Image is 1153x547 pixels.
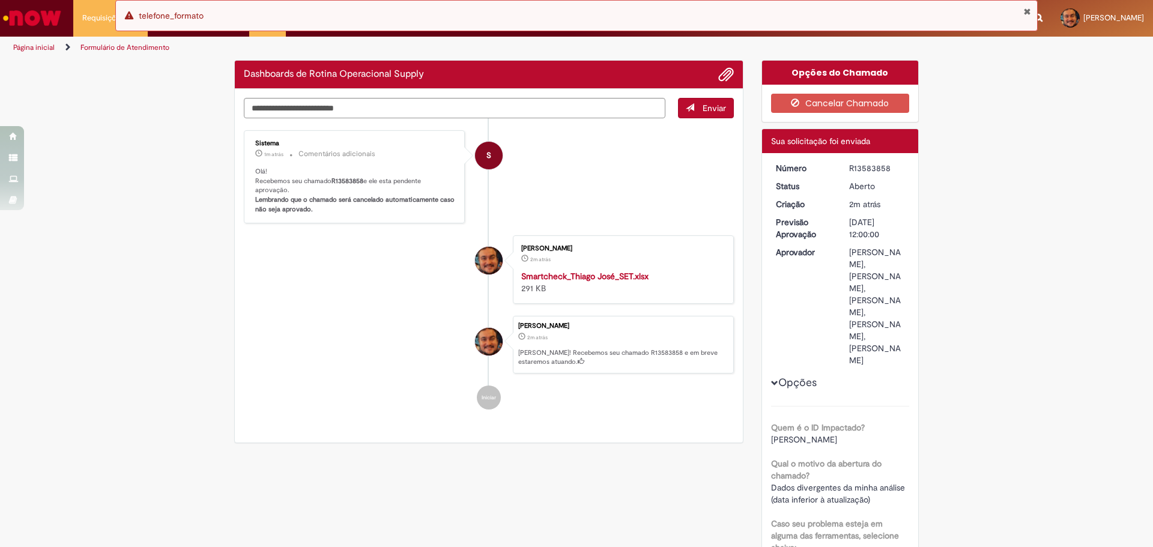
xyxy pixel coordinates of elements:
[264,151,283,158] span: 1m atrás
[849,198,905,210] div: 01/10/2025 04:19:05
[244,316,734,373] li: Luan Elias Benevides De Freitas
[849,216,905,240] div: [DATE] 12:00:00
[703,103,726,113] span: Enviar
[244,118,734,422] ul: Histórico de tíquete
[849,199,880,210] span: 2m atrás
[771,482,907,505] span: Dados divergentes da minha análise (data inferior à atualização)
[771,458,882,481] b: Qual o motivo da abertura do chamado?
[518,348,727,367] p: [PERSON_NAME]! Recebemos seu chamado R13583858 e em breve estaremos atuando.
[475,247,503,274] div: Luan Elias Benevides De Freitas
[767,246,841,258] dt: Aprovador
[767,216,841,240] dt: Previsão Aprovação
[244,98,665,118] textarea: Digite sua mensagem aqui...
[767,180,841,192] dt: Status
[762,61,919,85] div: Opções do Chamado
[331,177,363,186] b: R13583858
[255,140,455,147] div: Sistema
[255,195,456,214] b: Lembrando que o chamado será cancelado automaticamente caso não seja aprovado.
[80,43,169,52] a: Formulário de Atendimento
[771,94,910,113] button: Cancelar Chamado
[530,256,551,263] span: 2m atrás
[771,434,837,445] span: [PERSON_NAME]
[244,69,424,80] h2: Dashboards de Rotina Operacional Supply Histórico de tíquete
[530,256,551,263] time: 01/10/2025 04:19:03
[1,6,63,30] img: ServiceNow
[849,180,905,192] div: Aberto
[255,167,455,214] p: Olá! Recebemos seu chamado e ele esta pendente aprovação.
[1023,7,1031,16] button: Fechar Notificação
[849,199,880,210] time: 01/10/2025 04:19:05
[139,10,204,21] span: telefone_formato
[521,270,721,294] div: 291 KB
[849,246,905,366] div: [PERSON_NAME], [PERSON_NAME], [PERSON_NAME], [PERSON_NAME], [PERSON_NAME]
[527,334,548,341] time: 01/10/2025 04:19:05
[518,322,727,330] div: [PERSON_NAME]
[298,149,375,159] small: Comentários adicionais
[521,245,721,252] div: [PERSON_NAME]
[475,142,503,169] div: System
[486,141,491,170] span: S
[771,136,870,147] span: Sua solicitação foi enviada
[521,271,649,282] a: Smartcheck_Thiago José_SET.xlsx
[767,198,841,210] dt: Criação
[9,37,760,59] ul: Trilhas de página
[1083,13,1144,23] span: [PERSON_NAME]
[527,334,548,341] span: 2m atrás
[475,328,503,355] div: Luan Elias Benevides De Freitas
[849,162,905,174] div: R13583858
[13,43,55,52] a: Página inicial
[718,67,734,82] button: Adicionar anexos
[678,98,734,118] button: Enviar
[82,12,124,24] span: Requisições
[771,422,865,433] b: Quem é o ID Impactado?
[767,162,841,174] dt: Número
[264,151,283,158] time: 01/10/2025 04:19:19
